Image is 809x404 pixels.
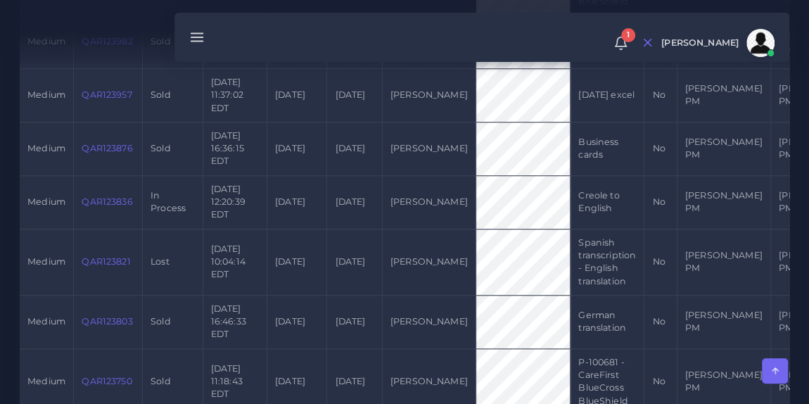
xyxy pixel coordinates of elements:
a: QAR123957 [82,89,132,100]
td: No [644,122,677,175]
td: Lost [142,229,203,295]
img: avatar [746,29,775,57]
td: [DATE] [327,295,382,348]
span: medium [27,196,65,207]
td: Creole to English [571,175,644,229]
td: [PERSON_NAME] [382,68,476,122]
td: Business cards [571,122,644,175]
td: [PERSON_NAME] PM [677,68,770,122]
td: No [644,229,677,295]
td: [DATE] [327,68,382,122]
td: [DATE] [267,122,326,175]
td: [PERSON_NAME] PM [677,229,770,295]
td: German translation [571,295,644,348]
td: [DATE] 16:46:33 EDT [203,295,267,348]
td: [DATE] [267,295,326,348]
a: QAR123803 [82,316,132,327]
span: [PERSON_NAME] [661,39,739,48]
td: No [644,68,677,122]
span: medium [27,89,65,100]
td: [DATE] 16:36:15 EDT [203,122,267,175]
td: [DATE] 10:04:14 EDT [203,229,267,295]
span: 1 [621,28,635,42]
td: [DATE] [327,122,382,175]
td: [DATE] [327,229,382,295]
td: [PERSON_NAME] [382,295,476,348]
td: Spanish transcription - English translation [571,229,644,295]
td: In Process [142,175,203,229]
td: [DATE] 11:37:02 EDT [203,68,267,122]
td: [PERSON_NAME] [382,122,476,175]
span: medium [27,316,65,327]
a: 1 [609,36,633,51]
td: Sold [142,68,203,122]
td: No [644,295,677,348]
a: QAR123876 [82,143,132,153]
td: Sold [142,295,203,348]
td: [DATE] excel [571,68,644,122]
td: [PERSON_NAME] PM [677,295,770,348]
td: [PERSON_NAME] [382,229,476,295]
a: [PERSON_NAME]avatar [654,29,779,57]
td: [PERSON_NAME] [382,175,476,229]
a: QAR123750 [82,376,132,386]
td: [DATE] 12:20:39 EDT [203,175,267,229]
td: No [644,175,677,229]
td: [PERSON_NAME] PM [677,122,770,175]
td: Sold [142,122,203,175]
td: [PERSON_NAME] PM [677,175,770,229]
span: medium [27,376,65,386]
span: medium [27,256,65,267]
td: [DATE] [267,68,326,122]
span: medium [27,143,65,153]
a: QAR123821 [82,256,130,267]
td: [DATE] [327,175,382,229]
td: [DATE] [267,175,326,229]
td: [DATE] [267,229,326,295]
a: QAR123836 [82,196,132,207]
